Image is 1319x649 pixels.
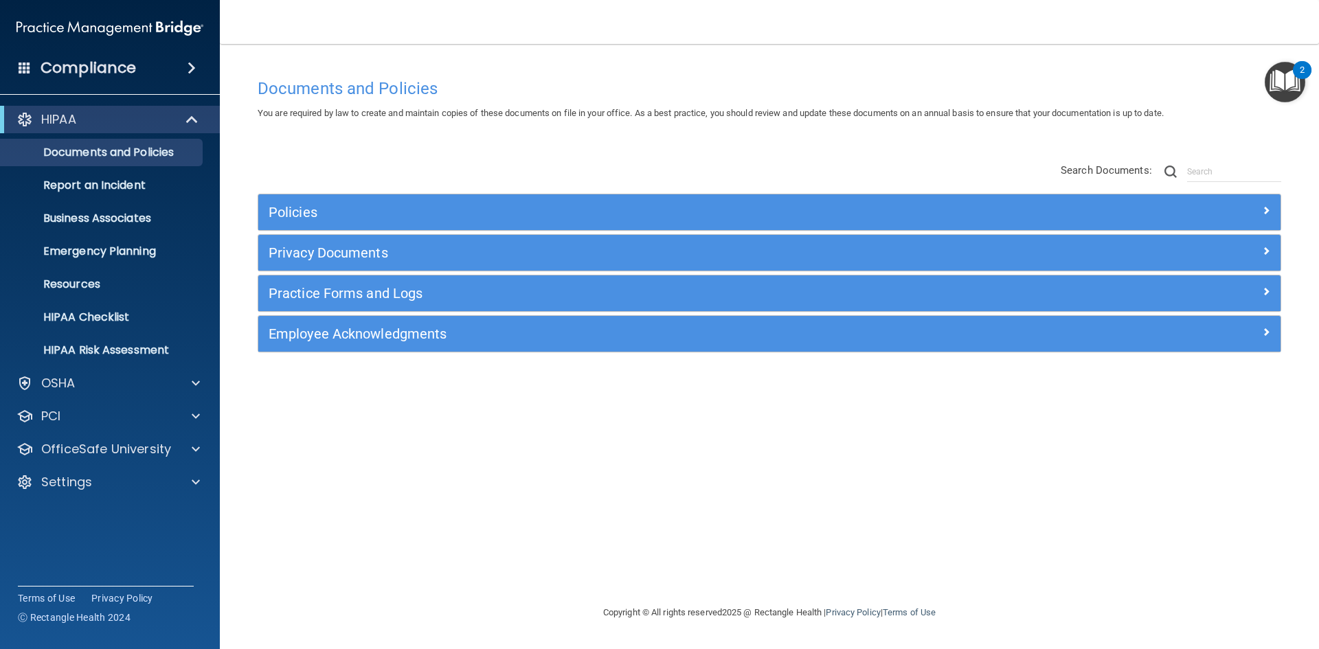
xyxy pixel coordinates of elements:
input: Search [1187,161,1281,182]
a: PCI [16,408,200,424]
a: OSHA [16,375,200,391]
a: Policies [269,201,1270,223]
a: Settings [16,474,200,490]
img: PMB logo [16,14,203,42]
p: Settings [41,474,92,490]
img: ic-search.3b580494.png [1164,166,1177,178]
p: HIPAA [41,111,76,128]
p: Emergency Planning [9,244,196,258]
p: Business Associates [9,212,196,225]
h4: Compliance [41,58,136,78]
a: Terms of Use [18,591,75,605]
span: You are required by law to create and maintain copies of these documents on file in your office. ... [258,108,1164,118]
span: Ⓒ Rectangle Health 2024 [18,611,131,624]
p: Documents and Policies [9,146,196,159]
a: HIPAA [16,111,199,128]
a: Privacy Documents [269,242,1270,264]
p: HIPAA Risk Assessment [9,343,196,357]
span: Search Documents: [1061,164,1152,177]
h5: Policies [269,205,1015,220]
div: 2 [1300,70,1305,88]
a: Employee Acknowledgments [269,323,1270,345]
p: OfficeSafe University [41,441,171,457]
a: Privacy Policy [91,591,153,605]
a: Privacy Policy [826,607,880,617]
h5: Privacy Documents [269,245,1015,260]
p: OSHA [41,375,76,391]
a: Practice Forms and Logs [269,282,1270,304]
p: Report an Incident [9,179,196,192]
h5: Employee Acknowledgments [269,326,1015,341]
p: HIPAA Checklist [9,310,196,324]
p: PCI [41,408,60,424]
a: OfficeSafe University [16,441,200,457]
h5: Practice Forms and Logs [269,286,1015,301]
p: Resources [9,277,196,291]
h4: Documents and Policies [258,80,1281,98]
a: Terms of Use [883,607,936,617]
div: Copyright © All rights reserved 2025 @ Rectangle Health | | [519,591,1020,635]
button: Open Resource Center, 2 new notifications [1265,62,1305,102]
